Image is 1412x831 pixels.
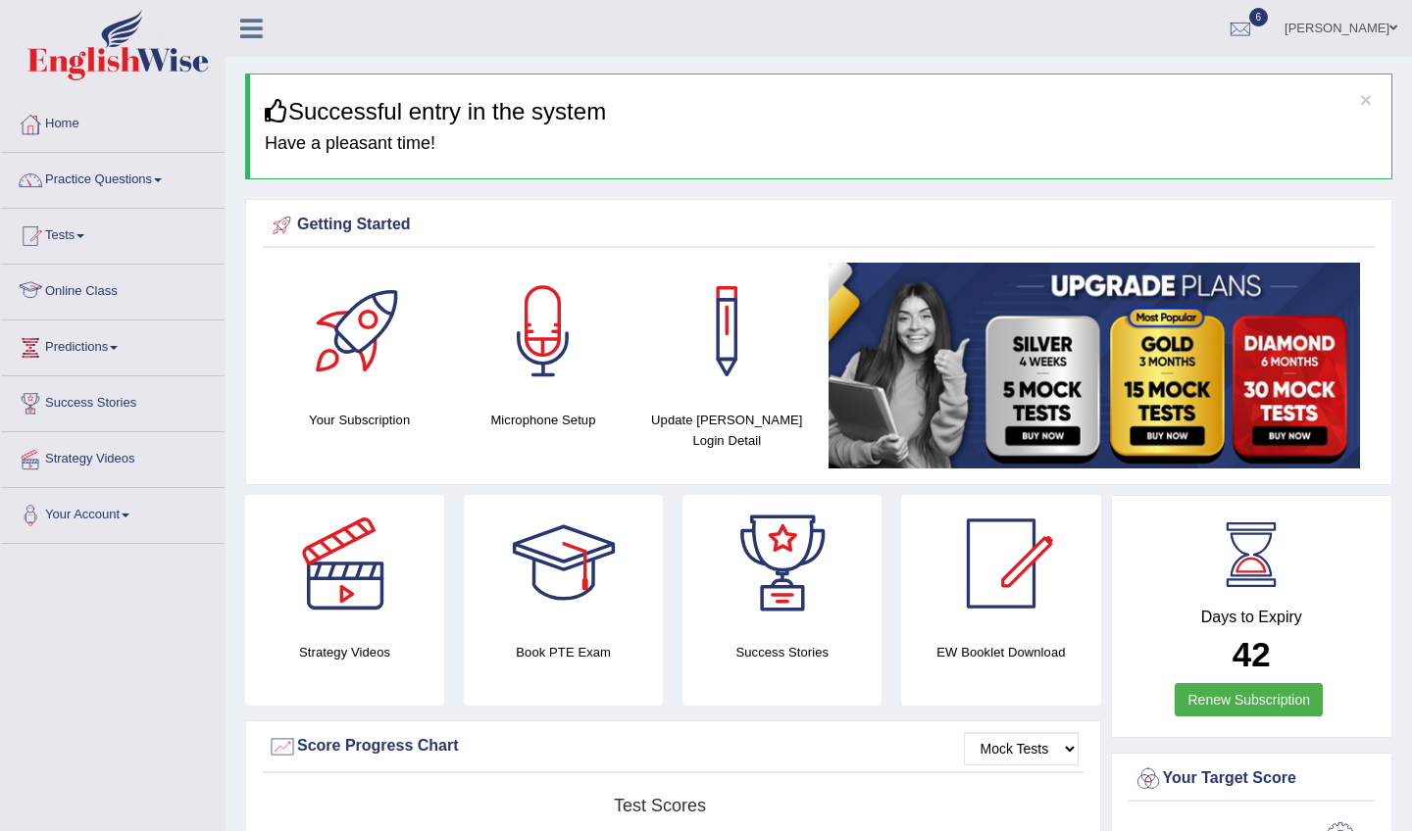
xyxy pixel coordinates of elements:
a: Online Class [1,265,225,314]
span: 6 [1249,8,1269,26]
a: Home [1,97,225,146]
a: Your Account [1,488,225,537]
h4: Update [PERSON_NAME] Login Detail [645,410,809,451]
a: Strategy Videos [1,432,225,481]
b: 42 [1233,635,1271,673]
a: Practice Questions [1,153,225,202]
div: Getting Started [268,211,1370,240]
tspan: Test scores [614,796,706,815]
h3: Successful entry in the system [265,99,1377,124]
img: small5.jpg [829,263,1360,468]
div: Your Target Score [1134,764,1371,794]
h4: Success Stories [682,642,882,662]
a: Tests [1,209,225,258]
h4: Days to Expiry [1134,609,1371,626]
h4: Have a pleasant time! [265,134,1377,154]
a: Success Stories [1,376,225,425]
h4: Strategy Videos [245,642,444,662]
a: Predictions [1,320,225,369]
h4: Book PTE Exam [464,642,663,662]
h4: Your Subscription [277,410,441,430]
a: Renew Subscription [1175,683,1323,716]
button: × [1360,89,1372,110]
h4: EW Booklet Download [901,642,1100,662]
h4: Microphone Setup [461,410,625,430]
div: Score Progress Chart [268,732,1079,761]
